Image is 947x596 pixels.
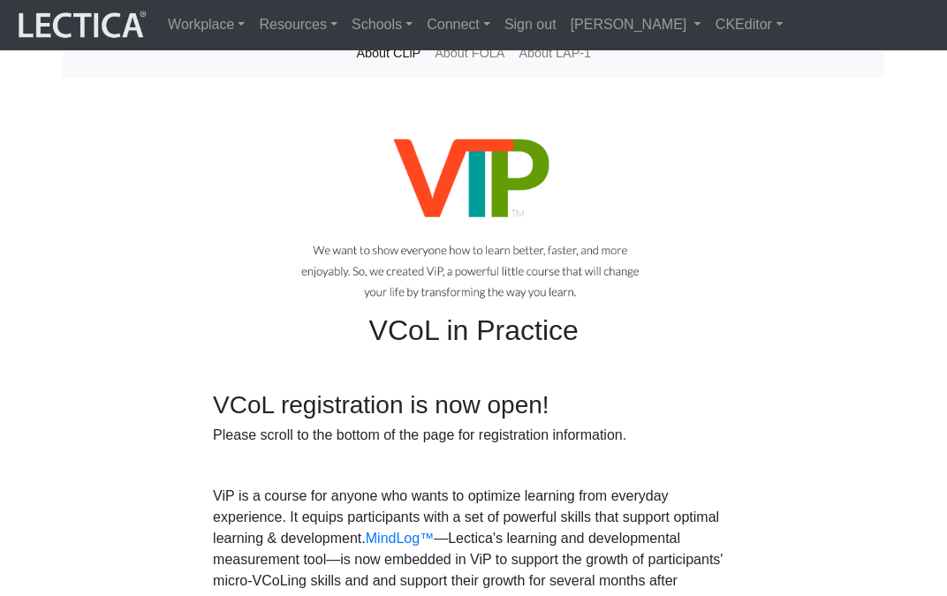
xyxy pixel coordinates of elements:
[14,8,147,41] img: lecticalive
[213,390,734,420] h3: VCoL registration is now open!
[563,7,708,42] a: [PERSON_NAME]
[708,7,789,42] a: CKEditor
[345,7,420,42] a: Schools
[497,7,564,42] a: Sign out
[161,7,252,42] a: Workplace
[213,120,734,314] img: Ad image
[213,313,734,347] h2: VCoL in Practice
[252,7,345,42] a: Resources
[213,426,734,443] h6: Please scroll to the bottom of the page for registration information.
[428,37,511,71] a: About FOLA
[366,531,434,546] a: MindLog™
[349,37,428,71] a: About CLiP
[420,7,497,42] a: Connect
[511,37,598,71] a: About LAP-1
